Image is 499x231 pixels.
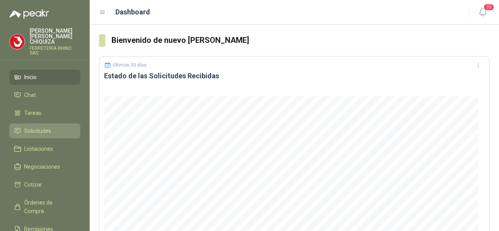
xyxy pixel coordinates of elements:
h3: Estado de las Solicitudes Recibidas [104,71,485,81]
span: Solicitudes [24,127,51,135]
a: Solicitudes [9,123,80,138]
img: Company Logo [10,34,25,49]
a: Chat [9,88,80,102]
span: Chat [24,91,36,99]
span: Tareas [24,109,41,117]
a: Inicio [9,70,80,85]
span: Cotizar [24,180,42,189]
p: FERRETERIA RHINO SAS [30,46,80,55]
span: Órdenes de Compra [24,198,73,215]
p: [PERSON_NAME] [PERSON_NAME] CHIQUIZA [30,28,80,44]
a: Órdenes de Compra [9,195,80,219]
span: 20 [483,4,494,11]
img: Logo peakr [9,9,49,19]
a: Negociaciones [9,159,80,174]
h1: Dashboard [115,7,150,18]
span: Inicio [24,73,37,81]
h3: Bienvenido de nuevo [PERSON_NAME] [111,34,490,46]
p: Últimos 30 días [113,62,147,68]
span: Licitaciones [24,145,53,153]
a: Licitaciones [9,141,80,156]
span: Negociaciones [24,162,60,171]
button: 20 [476,5,490,19]
a: Tareas [9,106,80,120]
a: Cotizar [9,177,80,192]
